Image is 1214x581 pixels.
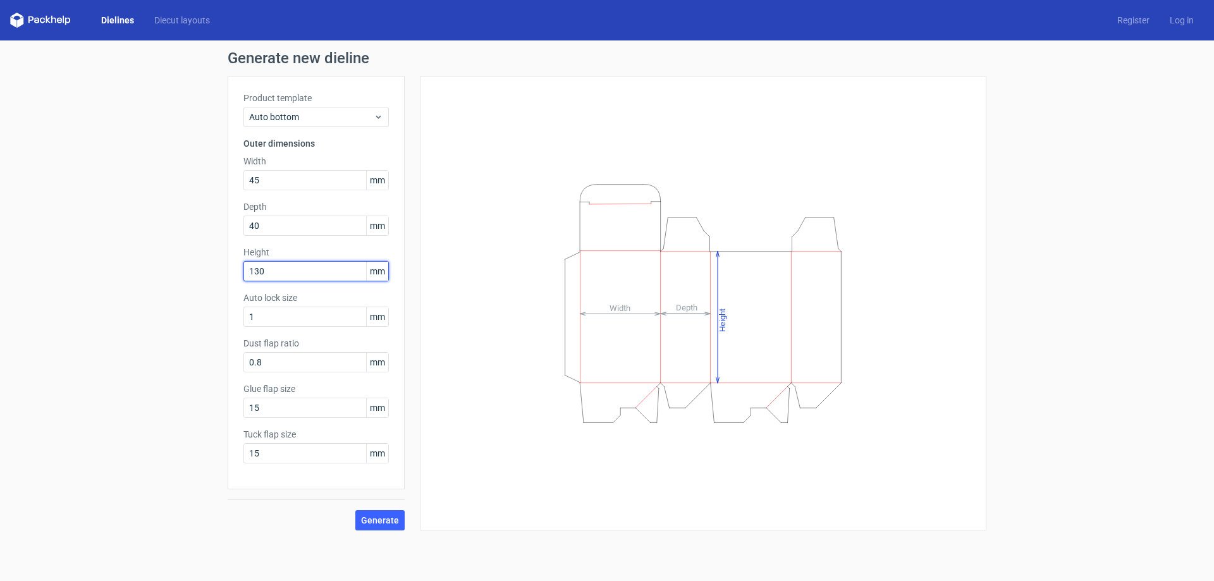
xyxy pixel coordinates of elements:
label: Width [243,155,389,168]
span: Generate [361,516,399,525]
span: mm [366,171,388,190]
span: mm [366,398,388,417]
label: Auto lock size [243,291,389,304]
h3: Outer dimensions [243,137,389,150]
tspan: Width [610,303,630,312]
tspan: Depth [676,303,697,312]
h1: Generate new dieline [228,51,986,66]
a: Log in [1160,14,1204,27]
label: Dust flap ratio [243,337,389,350]
a: Register [1107,14,1160,27]
span: mm [366,307,388,326]
label: Product template [243,92,389,104]
label: Tuck flap size [243,428,389,441]
span: mm [366,353,388,372]
a: Dielines [91,14,144,27]
tspan: Height [718,308,727,331]
label: Height [243,246,389,259]
span: Auto bottom [249,111,374,123]
span: mm [366,262,388,281]
button: Generate [355,510,405,530]
label: Glue flap size [243,382,389,395]
a: Diecut layouts [144,14,220,27]
label: Depth [243,200,389,213]
span: mm [366,216,388,235]
span: mm [366,444,388,463]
